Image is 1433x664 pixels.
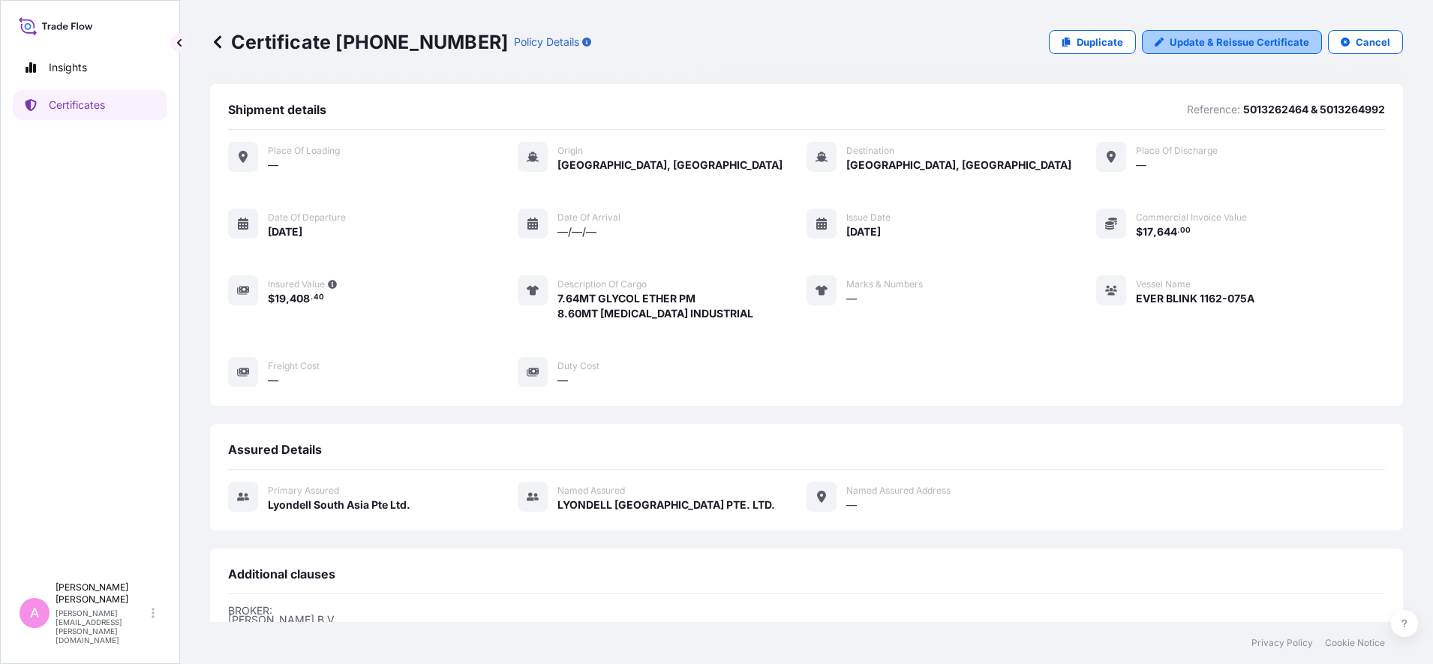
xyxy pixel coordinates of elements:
[1136,158,1146,173] span: —
[557,373,568,388] span: —
[314,295,324,300] span: 40
[1251,637,1313,649] a: Privacy Policy
[268,212,346,224] span: Date of departure
[846,145,894,157] span: Destination
[1157,227,1177,237] span: 644
[56,608,149,644] p: [PERSON_NAME][EMAIL_ADDRESS][PERSON_NAME][DOMAIN_NAME]
[268,145,340,157] span: Place of Loading
[1136,291,1254,306] span: EVER BLINK 1162-075A
[557,278,647,290] span: Description of cargo
[268,278,325,290] span: Insured Value
[290,293,310,304] span: 408
[1153,227,1157,237] span: ,
[268,485,339,497] span: Primary assured
[268,360,320,372] span: Freight Cost
[1328,30,1403,54] button: Cancel
[557,360,599,372] span: Duty Cost
[557,224,596,239] span: —/—/—
[1142,30,1322,54] a: Update & Reissue Certificate
[286,293,290,304] span: ,
[1243,102,1385,117] p: 5013262464 & 5013264992
[1136,227,1143,237] span: $
[846,158,1071,173] span: [GEOGRAPHIC_DATA], [GEOGRAPHIC_DATA]
[846,212,891,224] span: Issue Date
[1177,228,1179,233] span: .
[557,212,620,224] span: Date of arrival
[268,497,410,512] span: Lyondell South Asia Pte Ltd.
[846,278,923,290] span: Marks & Numbers
[210,30,508,54] p: Certificate [PHONE_NUMBER]
[1049,30,1136,54] a: Duplicate
[13,90,167,120] a: Certificates
[557,485,625,497] span: Named Assured
[268,224,302,239] span: [DATE]
[30,605,39,620] span: A
[1187,102,1240,117] p: Reference:
[228,566,335,581] span: Additional clauses
[557,291,753,321] span: 7.64MT GLYCOL ETHER PM 8.60MT [MEDICAL_DATA] INDUSTRIAL
[1077,35,1123,50] p: Duplicate
[1136,212,1247,224] span: Commercial Invoice Value
[1136,145,1218,157] span: Place of discharge
[1356,35,1390,50] p: Cancel
[1170,35,1309,50] p: Update & Reissue Certificate
[268,293,275,304] span: $
[557,158,783,173] span: [GEOGRAPHIC_DATA], [GEOGRAPHIC_DATA]
[1325,637,1385,649] a: Cookie Notice
[557,497,775,512] span: LYONDELL [GEOGRAPHIC_DATA] PTE. LTD.
[228,102,326,117] span: Shipment details
[846,497,857,512] span: —
[49,60,87,75] p: Insights
[56,581,149,605] p: [PERSON_NAME] [PERSON_NAME]
[49,98,105,113] p: Certificates
[1143,227,1153,237] span: 17
[1180,228,1191,233] span: 00
[268,373,278,388] span: —
[514,35,579,50] p: Policy Details
[275,293,286,304] span: 19
[13,53,167,83] a: Insights
[846,485,951,497] span: Named Assured Address
[228,442,322,457] span: Assured Details
[268,158,278,173] span: —
[846,224,881,239] span: [DATE]
[557,145,583,157] span: Origin
[1136,278,1191,290] span: Vessel Name
[311,295,313,300] span: .
[846,291,857,306] span: —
